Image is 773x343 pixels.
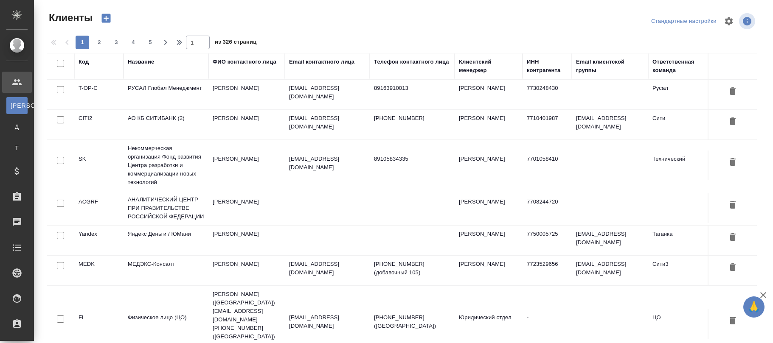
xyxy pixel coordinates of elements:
div: ИНН контрагента [527,58,568,75]
p: [EMAIL_ADDRESS][DOMAIN_NAME] [289,155,365,172]
td: [EMAIL_ADDRESS][DOMAIN_NAME] [572,226,648,255]
td: ЦО [648,309,716,339]
td: [PERSON_NAME] [208,256,285,285]
td: Сити3 [648,256,716,285]
td: T-OP-C [74,80,124,109]
button: 4 [126,36,140,49]
a: Т [6,139,28,156]
p: 89105834335 [374,155,450,163]
td: ACGRF [74,193,124,223]
p: [PHONE_NUMBER] ([GEOGRAPHIC_DATA]) [374,313,450,330]
td: [PERSON_NAME] [455,110,523,139]
td: [PERSON_NAME] [455,256,523,285]
a: [PERSON_NAME] [6,97,28,114]
span: 3 [110,38,123,47]
div: ФИО контактного лица [213,58,276,66]
span: из 326 страниц [215,37,256,49]
button: 2 [93,36,106,49]
button: Удалить [725,155,740,170]
button: Удалить [725,114,740,130]
td: Сити [648,110,716,139]
td: [PERSON_NAME] [208,226,285,255]
p: [PHONE_NUMBER] (добавочный 105) [374,260,450,277]
td: 7750005725 [523,226,572,255]
span: 2 [93,38,106,47]
span: 🙏 [747,298,761,316]
button: 3 [110,36,123,49]
td: [PERSON_NAME] [208,110,285,139]
td: [EMAIL_ADDRESS][DOMAIN_NAME] [572,110,648,139]
td: РУСАЛ Глобал Менеджмент [124,80,208,109]
span: Настроить таблицу [719,11,739,31]
td: Технический [648,151,716,180]
div: split button [649,15,719,28]
td: 7730248430 [523,80,572,109]
button: Удалить [725,230,740,245]
td: [PERSON_NAME] [455,80,523,109]
td: [PERSON_NAME] [455,151,523,180]
td: АНАЛИТИЧЕСКИЙ ЦЕНТР ПРИ ПРАВИТЕЛЬСТВЕ РОССИЙСКОЙ ФЕДЕРАЦИИ [124,191,208,225]
div: Email клиентской группы [576,58,644,75]
td: Яндекс Деньги / ЮМани [124,226,208,255]
div: Название [128,58,154,66]
span: [PERSON_NAME] [11,101,23,110]
button: Создать [96,11,116,25]
td: [PERSON_NAME] [208,80,285,109]
span: Посмотреть информацию [739,13,757,29]
button: Удалить [725,198,740,213]
td: FL [74,309,124,339]
div: Телефон контактного лица [374,58,449,66]
span: 4 [126,38,140,47]
td: Юридический отдел [455,309,523,339]
td: МЕДЭКС-Консалт [124,256,208,285]
td: [PERSON_NAME] [208,193,285,223]
td: SK [74,151,124,180]
td: 7708244720 [523,193,572,223]
p: [EMAIL_ADDRESS][DOMAIN_NAME] [289,114,365,131]
span: Т [11,144,23,152]
td: Некоммерческая организация Фонд развития Центра разработки и коммерциализации новых технологий [124,140,208,191]
button: 🙏 [743,296,765,318]
div: Клиентский менеджер [459,58,518,75]
button: Удалить [725,260,740,276]
td: CITI2 [74,110,124,139]
td: 7701058410 [523,151,572,180]
span: Клиенты [47,11,93,25]
td: АО КБ СИТИБАНК (2) [124,110,208,139]
td: Русал [648,80,716,109]
p: [PHONE_NUMBER] [374,114,450,123]
button: Удалить [725,84,740,100]
td: [PERSON_NAME] [208,151,285,180]
button: Удалить [725,313,740,329]
td: Физическое лицо (ЦО) [124,309,208,339]
td: [EMAIL_ADDRESS][DOMAIN_NAME] [572,256,648,285]
p: [EMAIL_ADDRESS][DOMAIN_NAME] [289,84,365,101]
a: Д [6,118,28,135]
div: Ответственная команда [652,58,712,75]
button: 5 [143,36,157,49]
td: Yandex [74,226,124,255]
td: 7710401987 [523,110,572,139]
span: 5 [143,38,157,47]
td: [PERSON_NAME] [455,226,523,255]
p: [EMAIL_ADDRESS][DOMAIN_NAME] [289,313,365,330]
span: Д [11,123,23,131]
div: Код [79,58,89,66]
p: 89163910013 [374,84,450,92]
div: Email контактного лица [289,58,354,66]
td: Таганка [648,226,716,255]
td: MEDK [74,256,124,285]
td: [PERSON_NAME] [455,193,523,223]
td: 7723529656 [523,256,572,285]
td: - [523,309,572,339]
p: [EMAIL_ADDRESS][DOMAIN_NAME] [289,260,365,277]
